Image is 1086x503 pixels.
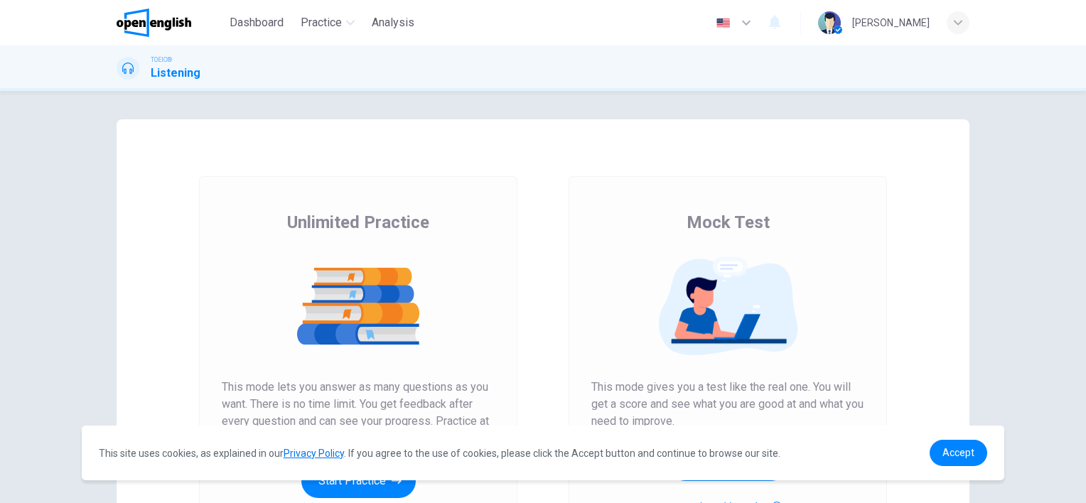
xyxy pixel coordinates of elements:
[372,14,414,31] span: Analysis
[287,211,429,234] span: Unlimited Practice
[687,211,770,234] span: Mock Test
[295,10,360,36] button: Practice
[151,65,200,82] h1: Listening
[284,448,344,459] a: Privacy Policy
[591,379,864,430] span: This mode gives you a test like the real one. You will get a score and see what you are good at a...
[222,379,495,447] span: This mode lets you answer as many questions as you want. There is no time limit. You get feedback...
[301,14,342,31] span: Practice
[930,440,987,466] a: dismiss cookie message
[117,9,191,37] img: OpenEnglish logo
[301,464,416,498] button: Start Practice
[852,14,930,31] div: [PERSON_NAME]
[942,447,974,458] span: Accept
[117,9,224,37] a: OpenEnglish logo
[818,11,841,34] img: Profile picture
[82,426,1005,480] div: cookieconsent
[366,10,420,36] button: Analysis
[230,14,284,31] span: Dashboard
[151,55,172,65] span: TOEIC®
[714,18,732,28] img: en
[99,448,780,459] span: This site uses cookies, as explained in our . If you agree to the use of cookies, please click th...
[224,10,289,36] button: Dashboard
